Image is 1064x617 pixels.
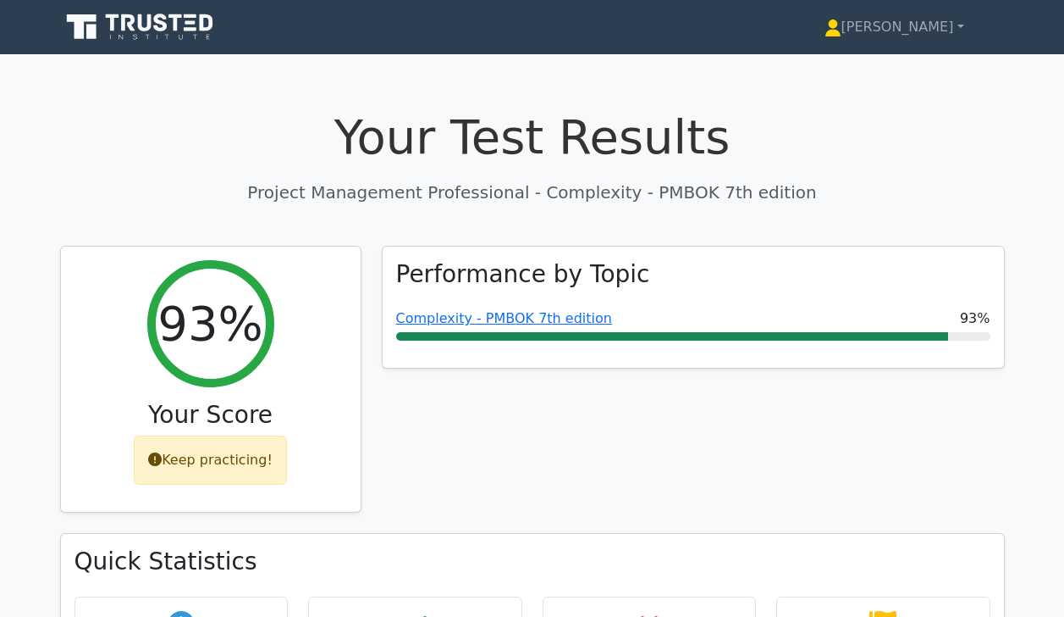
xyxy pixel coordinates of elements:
[60,108,1005,165] h1: Your Test Results
[74,548,990,576] h3: Quick Statistics
[157,295,262,352] h2: 93%
[396,260,650,289] h3: Performance by Topic
[396,310,612,326] a: Complexity - PMBOK 7th edition
[60,180,1005,205] p: Project Management Professional - Complexity - PMBOK 7th edition
[74,401,347,430] h3: Your Score
[134,436,287,485] div: Keep practicing!
[960,308,990,329] span: 93%
[784,10,1005,44] a: [PERSON_NAME]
